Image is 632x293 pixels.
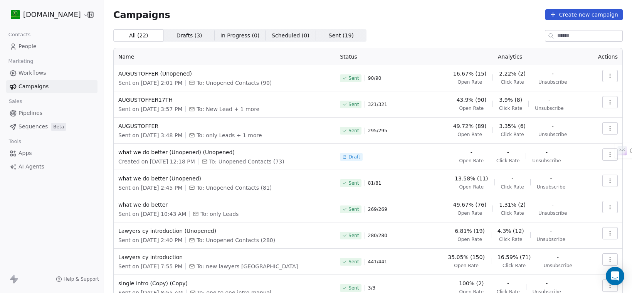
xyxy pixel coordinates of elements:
[552,122,554,130] span: -
[538,210,567,216] span: Unsubscribe
[453,70,487,77] span: 16.67% (15)
[197,263,298,270] span: To: new lawyers cyprus
[453,201,487,209] span: 49.67% (76)
[5,136,24,147] span: Tools
[499,105,522,111] span: Click Rate
[200,210,239,218] span: To: only Leads
[548,96,550,104] span: -
[532,158,561,164] span: Unsubscribe
[498,227,524,235] span: 4.3% (12)
[498,253,531,261] span: 16.59% (71)
[118,158,195,165] span: Created on [DATE] 12:18 PM
[11,10,20,19] img: 439216937_921727863089572_7037892552807592703_n%20(1).jpg
[448,253,484,261] span: 35.05% (150)
[459,158,484,164] span: Open Rate
[18,163,44,171] span: AI Agents
[118,175,331,182] span: what we do better (Unopened)
[546,280,548,287] span: -
[459,280,484,287] span: 100% (2)
[118,227,331,235] span: Lawyers cy introduction (Unopened)
[503,263,526,269] span: Click Rate
[453,122,487,130] span: 49.72% (89)
[118,131,182,139] span: Sent on [DATE] 3:48 PM
[6,107,97,120] a: Pipelines
[457,79,482,85] span: Open Rate
[537,184,565,190] span: Unsubscribe
[348,180,359,186] span: Sent
[348,232,359,239] span: Sent
[538,131,567,138] span: Unsubscribe
[432,48,588,65] th: Analytics
[18,83,49,91] span: Campaigns
[197,131,262,139] span: To: only Leads + 1 more
[455,175,488,182] span: 13.58% (11)
[606,267,624,285] div: Open Intercom Messenger
[550,175,552,182] span: -
[368,101,387,108] span: 321 / 321
[546,148,548,156] span: -
[197,105,259,113] span: To: New Lead + 1 more
[118,253,331,261] span: Lawyers cy introduction
[511,175,513,182] span: -
[348,206,359,212] span: Sent
[499,96,522,104] span: 3.9% (8)
[118,263,182,270] span: Sent on [DATE] 7:55 PM
[176,32,202,40] span: Drafts ( 3 )
[535,105,563,111] span: Unsubscribe
[459,184,484,190] span: Open Rate
[209,158,284,165] span: To: Unopened Contacts (73)
[499,201,526,209] span: 1.31% (2)
[507,148,509,156] span: -
[501,79,524,85] span: Click Rate
[118,105,182,113] span: Sent on [DATE] 3:57 PM
[499,236,522,242] span: Click Rate
[557,253,559,261] span: -
[118,122,331,130] span: AUGUSTOFFER
[113,9,170,20] span: Campaigns
[329,32,354,40] span: Sent ( 19 )
[118,210,186,218] span: Sent on [DATE] 10:43 AM
[6,80,97,93] a: Campaigns
[550,227,552,235] span: -
[368,259,387,265] span: 441 / 441
[272,32,309,40] span: Scheduled ( 0 )
[368,75,382,81] span: 90 / 90
[6,67,97,79] a: Workflows
[543,263,572,269] span: Unsubscribe
[118,201,331,209] span: what we do better
[56,276,99,282] a: Help & Support
[368,232,387,239] span: 280 / 280
[18,149,32,157] span: Apps
[538,79,567,85] span: Unsubscribe
[454,263,479,269] span: Open Rate
[348,259,359,265] span: Sent
[9,8,82,21] button: [DOMAIN_NAME]
[118,148,331,156] span: what we do better (Unopened) (Unopened)
[6,40,97,53] a: People
[335,48,432,65] th: Status
[6,160,97,173] a: AI Agents
[457,210,482,216] span: Open Rate
[496,158,519,164] span: Click Rate
[6,120,97,133] a: SequencesBeta
[118,70,331,77] span: AUGUSTOFFER (Unopened)
[456,96,486,104] span: 43.9% (90)
[507,280,509,287] span: -
[348,154,360,160] span: Draft
[552,201,554,209] span: -
[471,148,472,156] span: -
[457,131,482,138] span: Open Rate
[368,206,387,212] span: 269 / 269
[197,79,272,87] span: To: Unopened Contacts (90)
[455,227,485,235] span: 6.81% (19)
[18,69,46,77] span: Workflows
[118,79,182,87] span: Sent on [DATE] 2:01 PM
[501,210,524,216] span: Click Rate
[18,109,42,117] span: Pipelines
[197,236,275,244] span: To: Unopened Contacts (280)
[5,56,37,67] span: Marketing
[220,32,260,40] span: In Progress ( 0 )
[499,122,526,130] span: 3.35% (6)
[499,70,526,77] span: 2.22% (2)
[118,96,331,104] span: AUGUSTOFFER17TH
